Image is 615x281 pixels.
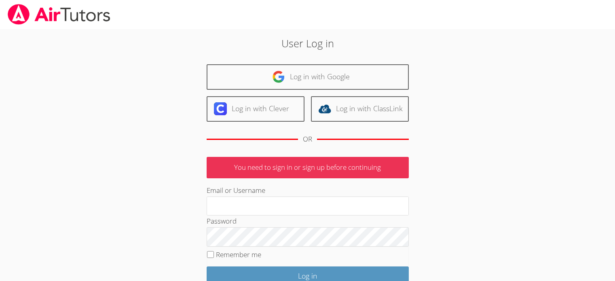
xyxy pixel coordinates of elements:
a: Log in with Clever [207,96,304,122]
label: Email or Username [207,186,265,195]
a: Log in with ClassLink [311,96,409,122]
img: airtutors_banner-c4298cdbf04f3fff15de1276eac7730deb9818008684d7c2e4769d2f7ddbe033.png [7,4,111,25]
label: Remember me [216,250,261,259]
a: Log in with Google [207,64,409,90]
label: Password [207,216,237,226]
div: OR [303,133,312,145]
p: You need to sign in or sign up before continuing [207,157,409,178]
h2: User Log in [142,36,473,51]
img: google-logo-50288ca7cdecda66e5e0955fdab243c47b7ad437acaf1139b6f446037453330a.svg [272,70,285,83]
img: classlink-logo-d6bb404cc1216ec64c9a2012d9dc4662098be43eaf13dc465df04b49fa7ab582.svg [318,102,331,115]
img: clever-logo-6eab21bc6e7a338710f1a6ff85c0baf02591cd810cc4098c63d3a4b26e2feb20.svg [214,102,227,115]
